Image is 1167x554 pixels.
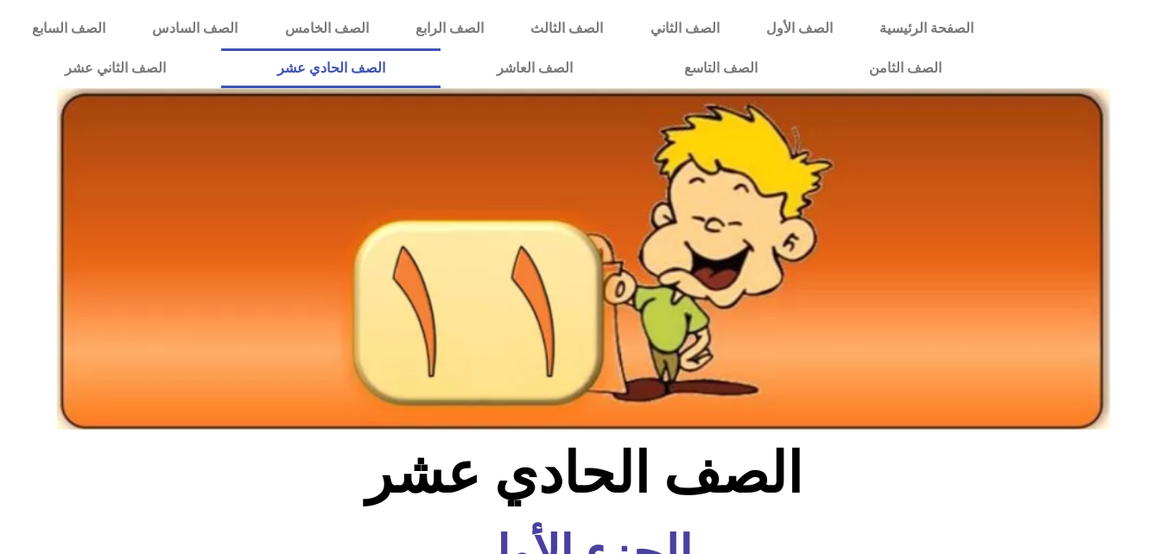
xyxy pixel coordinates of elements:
a: الصفحة الرئيسية [856,9,997,48]
a: الصف الثامن [813,48,997,88]
a: الصف التاسع [628,48,813,88]
a: الصف السادس [129,9,261,48]
a: الصف الثاني [627,9,743,48]
a: الصف الثالث [507,9,626,48]
a: الصف الخامس [262,9,392,48]
h2: الصف الحادي عشر [298,440,869,507]
a: الصف الأول [743,9,856,48]
a: الصف الرابع [392,9,507,48]
a: الصف الثاني عشر [9,48,221,88]
a: الصف العاشر [441,48,628,88]
a: الصف الحادي عشر [221,48,441,88]
a: الصف السابع [9,9,129,48]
